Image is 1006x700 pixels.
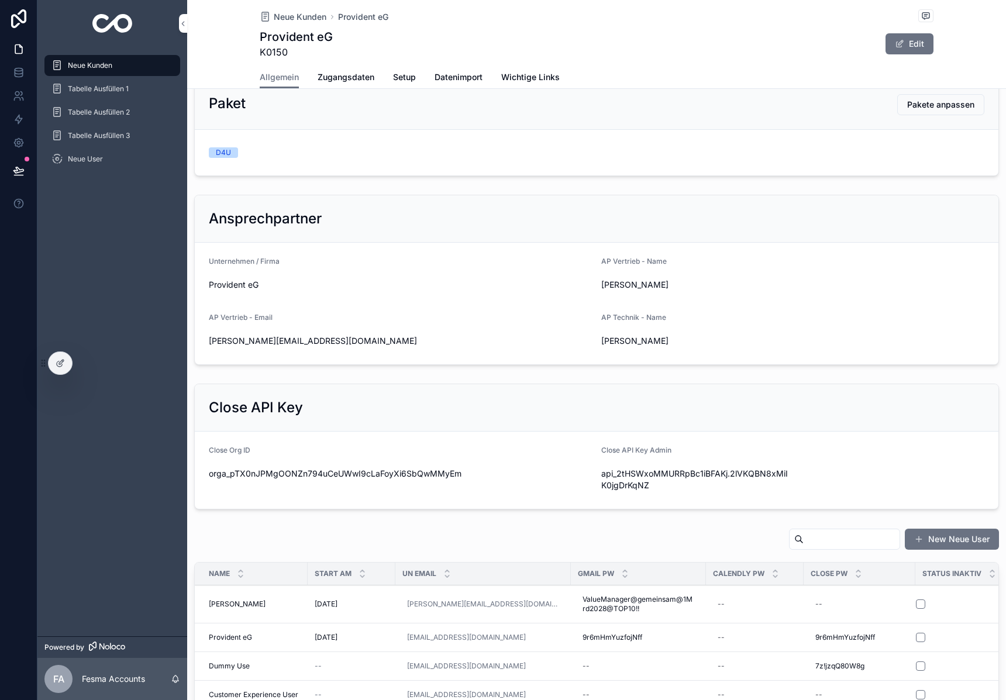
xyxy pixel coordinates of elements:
[907,99,974,111] span: Pakete anpassen
[601,446,671,454] span: Close API Key Admin
[811,628,908,647] a: 9r6mHmYuzfojNff
[209,633,252,642] span: Provident eG
[260,29,333,45] h1: Provident eG
[713,595,797,613] a: --
[44,643,84,652] span: Powered by
[209,633,301,642] a: Provident eG
[209,94,246,113] h2: Paket
[68,154,103,164] span: Neue User
[601,257,667,265] span: AP Vertrieb - Name
[393,67,416,90] a: Setup
[811,595,908,613] a: --
[37,47,187,185] div: scrollable content
[68,131,130,140] span: Tabelle Ausfüllen 3
[713,657,797,675] a: --
[315,690,388,699] a: --
[402,595,564,613] a: [PERSON_NAME][EMAIL_ADDRESS][DOMAIN_NAME]
[578,657,699,675] a: --
[53,672,64,686] span: FA
[713,628,797,647] a: --
[82,673,145,685] p: Fesma Accounts
[583,690,590,699] div: --
[209,209,322,228] h2: Ansprechpartner
[315,599,337,609] span: [DATE]
[68,108,130,117] span: Tabelle Ausfüllen 2
[216,147,231,158] div: D4U
[905,529,999,550] button: New Neue User
[886,33,933,54] button: Edit
[407,690,526,699] a: [EMAIL_ADDRESS][DOMAIN_NAME]
[209,661,250,671] span: Dummy Use
[601,279,788,291] span: [PERSON_NAME]
[274,11,326,23] span: Neue Kunden
[601,468,788,491] span: api_2tHSWxoMMURRpBc1iBFAKj.2lVKQBN8xMiIK0jgDrKqNZ
[435,71,483,83] span: Datenimport
[37,636,187,658] a: Powered by
[501,67,560,90] a: Wichtige Links
[578,569,614,578] span: Gmail Pw
[435,67,483,90] a: Datenimport
[315,599,388,609] a: [DATE]
[209,279,592,291] span: Provident eG
[501,71,560,83] span: Wichtige Links
[338,11,388,23] a: Provident eG
[815,633,875,642] span: 9r6mHmYuzfojNff
[578,628,699,647] a: 9r6mHmYuzfojNff
[44,149,180,170] a: Neue User
[68,61,112,70] span: Neue Kunden
[209,313,273,322] span: AP Vertrieb - Email
[407,599,559,609] a: [PERSON_NAME][EMAIL_ADDRESS][DOMAIN_NAME]
[260,45,333,59] span: K0150
[407,633,526,642] a: [EMAIL_ADDRESS][DOMAIN_NAME]
[260,11,326,23] a: Neue Kunden
[718,599,725,609] div: --
[209,335,592,347] span: [PERSON_NAME][EMAIL_ADDRESS][DOMAIN_NAME]
[815,690,822,699] div: --
[68,84,129,94] span: Tabelle Ausfüllen 1
[601,335,788,347] span: [PERSON_NAME]
[578,590,699,618] a: ValueManager@gemeinsam@1Mrd2028@TOP10!!
[897,94,984,115] button: Pakete anpassen
[315,569,352,578] span: Start am
[318,67,374,90] a: Zugangsdaten
[393,71,416,83] span: Setup
[815,661,864,671] span: 7z!jzqQ80W8g
[318,71,374,83] span: Zugangsdaten
[402,657,564,675] a: [EMAIL_ADDRESS][DOMAIN_NAME]
[402,628,564,647] a: [EMAIL_ADDRESS][DOMAIN_NAME]
[209,690,298,699] span: Customer Experience User
[718,690,725,699] div: --
[315,633,388,642] a: [DATE]
[583,595,694,613] span: ValueManager@gemeinsam@1Mrd2028@TOP10!!
[811,657,908,675] a: 7z!jzqQ80W8g
[713,569,764,578] span: Calendly Pw
[315,661,322,671] span: --
[209,661,301,671] a: Dummy Use
[209,569,230,578] span: Name
[209,446,250,454] span: Close Org ID
[92,14,133,33] img: App logo
[315,661,388,671] a: --
[815,599,822,609] div: --
[44,55,180,76] a: Neue Kunden
[209,690,301,699] a: Customer Experience User
[44,78,180,99] a: Tabelle Ausfüllen 1
[209,468,592,480] span: orga_pTX0nJPMgOONZn794uCeUWwI9cLaFoyXi6SbQwMMyEm
[260,71,299,83] span: Allgemein
[209,599,266,609] span: [PERSON_NAME]
[209,599,301,609] a: [PERSON_NAME]
[260,67,299,89] a: Allgemein
[44,102,180,123] a: Tabelle Ausfüllen 2
[315,633,337,642] span: [DATE]
[718,661,725,671] div: --
[601,313,666,322] span: AP Technik - Name
[44,125,180,146] a: Tabelle Ausfüllen 3
[718,633,725,642] div: --
[315,690,322,699] span: --
[402,569,436,578] span: UN Email
[583,633,642,642] span: 9r6mHmYuzfojNff
[583,661,590,671] div: --
[922,569,981,578] span: Status Inaktiv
